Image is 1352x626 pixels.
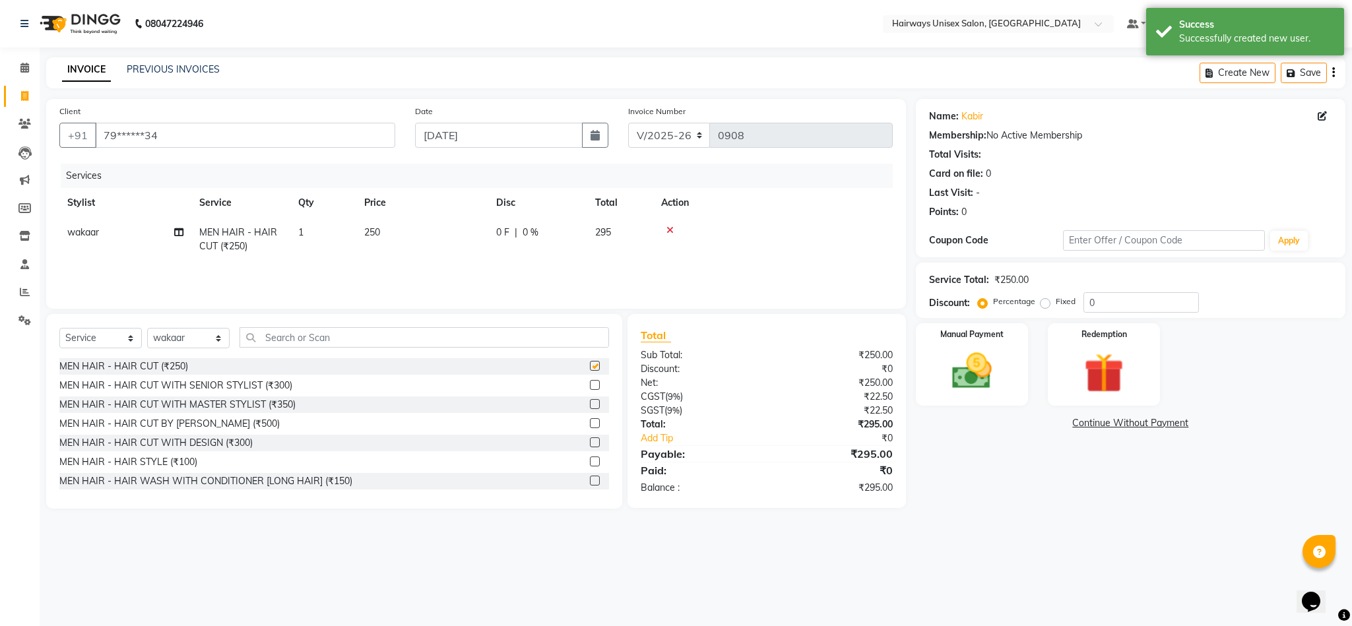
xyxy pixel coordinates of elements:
a: INVOICE [62,58,111,82]
div: MEN HAIR - HAIR CUT BY [PERSON_NAME] (₹500) [59,417,280,431]
img: _cash.svg [940,348,1004,394]
img: logo [34,5,124,42]
div: MEN HAIR - HAIR CUT WITH MASTER STYLIST (₹350) [59,398,296,412]
div: ₹295.00 [767,418,903,431]
th: Disc [488,188,587,218]
div: ( ) [631,390,767,404]
div: Services [61,164,903,188]
span: 250 [364,226,380,238]
div: Success [1179,18,1334,32]
div: Payable: [631,446,767,462]
label: Redemption [1081,329,1127,340]
div: ₹0 [789,431,902,445]
div: Card on file: [929,167,983,181]
div: Name: [929,110,959,123]
div: MEN HAIR - HAIR WASH WITH CONDITIONER [LONG HAIR] (₹150) [59,474,352,488]
label: Client [59,106,80,117]
button: Apply [1270,231,1308,251]
div: Sub Total: [631,348,767,362]
a: Add Tip [631,431,789,445]
div: MEN HAIR - HAIR STYLE (₹100) [59,455,197,469]
div: ₹22.50 [767,404,903,418]
div: MEN HAIR - HAIR CUT WITH DESIGN (₹300) [59,436,253,450]
div: ₹22.50 [767,390,903,404]
span: 0 % [523,226,538,239]
label: Manual Payment [940,329,1004,340]
div: Discount: [929,296,970,310]
div: No Active Membership [929,129,1332,142]
div: ₹0 [767,362,903,376]
button: Create New [1200,63,1275,83]
div: Coupon Code [929,234,1064,247]
div: Balance : [631,481,767,495]
label: Invoice Number [628,106,686,117]
div: Discount: [631,362,767,376]
div: Paid: [631,462,767,478]
div: ₹250.00 [994,273,1029,287]
th: Qty [290,188,356,218]
div: ₹0 [767,462,903,478]
span: wakaar [67,226,99,238]
th: Total [587,188,653,218]
span: 0 F [496,226,509,239]
div: ₹295.00 [767,481,903,495]
div: - [976,186,980,200]
div: Successfully created new user. [1179,32,1334,46]
span: 1 [298,226,304,238]
button: Save [1281,63,1327,83]
th: Service [191,188,290,218]
a: Kabir [961,110,983,123]
div: Net: [631,376,767,390]
label: Percentage [993,296,1035,307]
th: Stylist [59,188,191,218]
div: Total: [631,418,767,431]
div: MEN HAIR - HAIR CUT (₹250) [59,360,188,373]
label: Date [415,106,433,117]
input: Search by Name/Mobile/Email/Code [95,123,395,148]
th: Action [653,188,893,218]
div: 0 [986,167,991,181]
a: Continue Without Payment [918,416,1343,430]
div: ₹250.00 [767,376,903,390]
div: Last Visit: [929,186,973,200]
div: ₹295.00 [767,446,903,462]
span: CGST [641,391,665,402]
span: SGST [641,404,664,416]
b: 08047224946 [145,5,203,42]
span: | [515,226,517,239]
div: MEN HAIR - HAIR CUT WITH SENIOR STYLIST (₹300) [59,379,292,392]
input: Search or Scan [240,327,609,348]
div: 0 [961,205,967,219]
th: Price [356,188,488,218]
a: PREVIOUS INVOICES [127,63,220,75]
div: Membership: [929,129,986,142]
button: +91 [59,123,96,148]
div: ₹250.00 [767,348,903,362]
span: MEN HAIR - HAIR CUT (₹250) [199,226,277,252]
div: ( ) [631,404,767,418]
img: _gift.svg [1072,348,1136,398]
div: Points: [929,205,959,219]
input: Enter Offer / Coupon Code [1063,230,1265,251]
span: 9% [668,391,680,402]
div: Service Total: [929,273,989,287]
iframe: chat widget [1297,573,1339,613]
span: 9% [667,405,680,416]
span: Total [641,329,671,342]
span: 295 [595,226,611,238]
div: Total Visits: [929,148,981,162]
label: Fixed [1056,296,1076,307]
